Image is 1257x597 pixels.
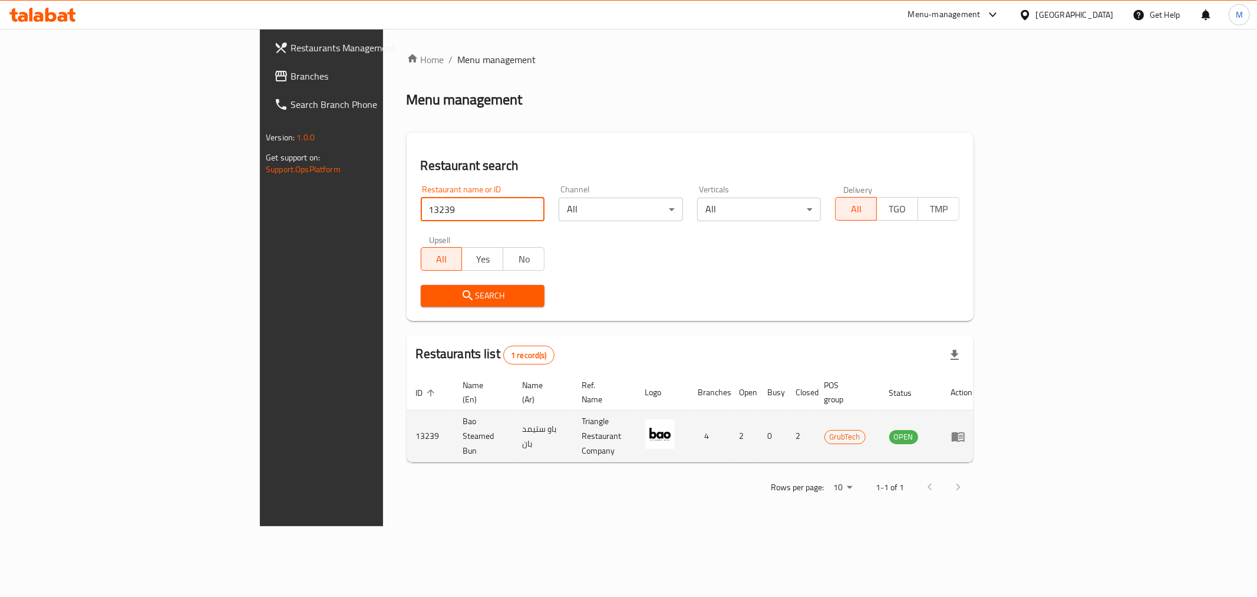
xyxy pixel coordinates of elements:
[923,201,955,218] span: TMP
[513,411,573,462] td: باو ستيمد بان
[951,429,973,444] div: Menu
[430,288,536,303] span: Search
[645,419,675,449] img: Bao Steamed Bun
[291,41,460,55] span: Restaurants Management
[508,251,540,268] span: No
[771,480,824,495] p: Rows per page:
[942,375,982,411] th: Action
[889,430,918,444] div: OPEN
[843,185,873,193] label: Delivery
[266,162,341,177] a: Support.OpsPlatform
[829,479,857,497] div: Rows per page:
[291,69,460,83] span: Branches
[265,34,470,62] a: Restaurants Management
[291,97,460,111] span: Search Branch Phone
[697,198,821,221] div: All
[876,197,918,221] button: TGO
[882,201,913,218] span: TGO
[421,157,959,175] h2: Restaurant search
[266,130,295,145] span: Version:
[787,411,815,462] td: 2
[426,251,458,268] span: All
[889,430,918,444] span: OPEN
[421,247,463,271] button: All
[416,345,555,365] h2: Restaurants list
[824,378,866,406] span: POS group
[689,375,730,411] th: Branches
[421,285,545,307] button: Search
[407,375,982,462] table: enhanced table
[1236,8,1243,21] span: M
[918,197,959,221] button: TMP
[582,378,622,406] span: Ref. Name
[559,198,683,221] div: All
[296,130,315,145] span: 1.0.0
[787,375,815,411] th: Closed
[840,201,872,218] span: All
[636,375,689,411] th: Logo
[889,386,928,400] span: Status
[573,411,636,462] td: Triangle Restaurant Company
[758,411,787,462] td: 0
[421,198,545,221] input: Search for restaurant name or ID..
[265,90,470,119] a: Search Branch Phone
[503,247,545,271] button: No
[266,150,320,165] span: Get support on:
[454,411,513,462] td: Bao Steamed Bun
[825,430,865,444] span: GrubTech
[429,235,451,244] label: Upsell
[407,53,974,67] nav: breadcrumb
[835,197,877,221] button: All
[265,62,470,90] a: Branches
[504,350,554,361] span: 1 record(s)
[730,375,758,411] th: Open
[461,247,503,271] button: Yes
[458,53,536,67] span: Menu management
[467,251,499,268] span: Yes
[908,8,981,22] div: Menu-management
[689,411,730,462] td: 4
[523,378,559,406] span: Name (Ar)
[876,480,904,495] p: 1-1 of 1
[463,378,499,406] span: Name (En)
[758,375,787,411] th: Busy
[416,386,438,400] span: ID
[407,90,523,109] h2: Menu management
[1036,8,1114,21] div: [GEOGRAPHIC_DATA]
[730,411,758,462] td: 2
